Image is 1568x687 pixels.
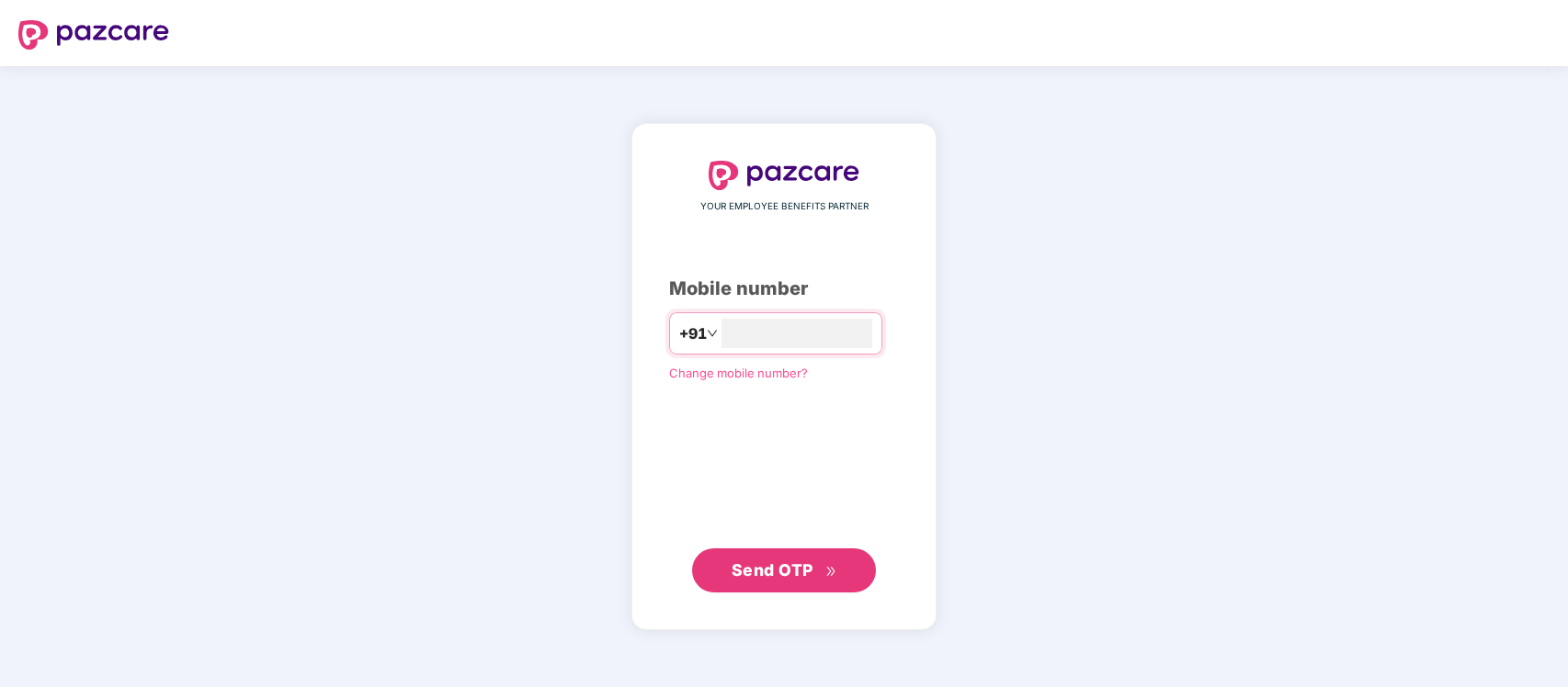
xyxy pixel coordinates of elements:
[669,366,808,380] a: Change mobile number?
[679,322,707,345] span: +91
[707,328,718,339] span: down
[18,20,169,50] img: logo
[732,560,813,580] span: Send OTP
[692,548,876,592] button: Send OTPdouble-right
[709,161,859,190] img: logo
[700,199,869,214] span: YOUR EMPLOYEE BENEFITS PARTNER
[825,566,837,578] span: double-right
[669,275,899,303] div: Mobile number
